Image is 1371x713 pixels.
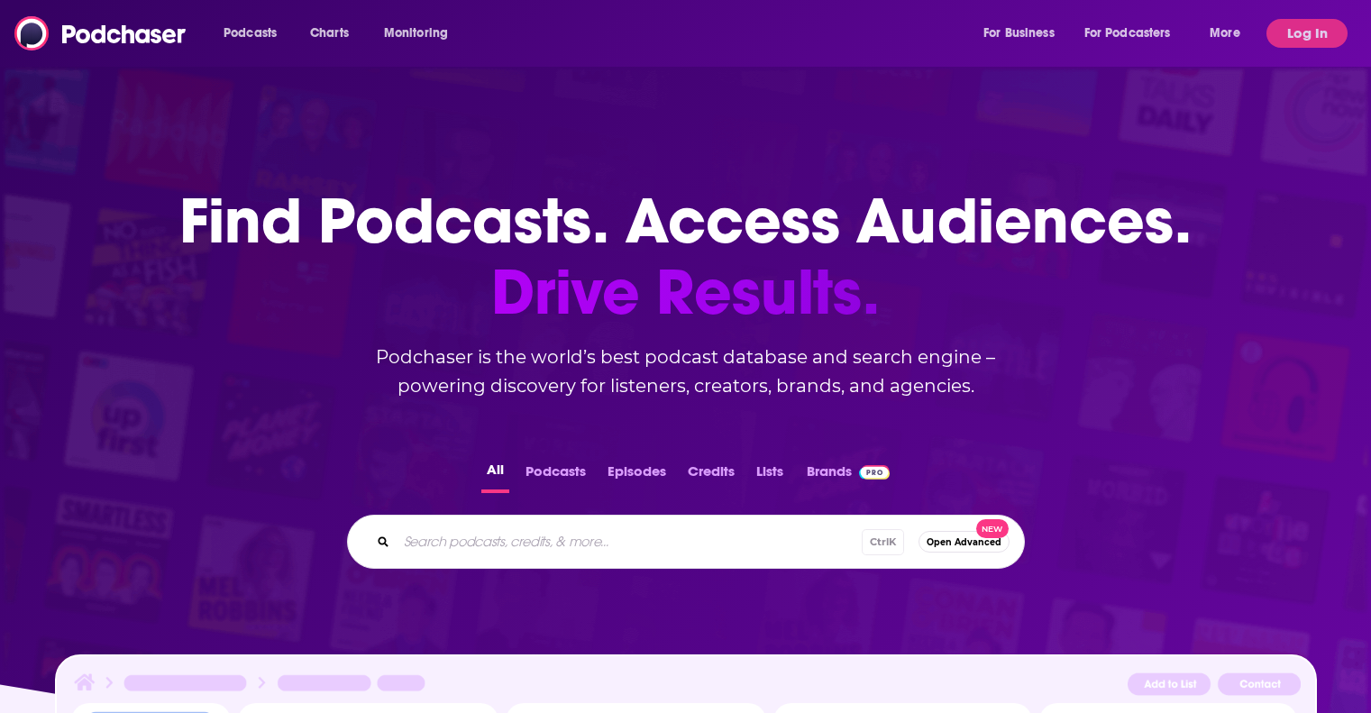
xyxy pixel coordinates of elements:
[1266,19,1348,48] button: Log In
[179,257,1192,328] span: Drive Results.
[384,21,448,46] span: Monitoring
[1210,21,1240,46] span: More
[1084,21,1171,46] span: For Podcasters
[224,21,277,46] span: Podcasts
[751,458,789,493] button: Lists
[919,531,1010,553] button: Open AdvancedNew
[397,527,862,556] input: Search podcasts, credits, & more...
[971,19,1077,48] button: open menu
[602,458,672,493] button: Episodes
[807,458,891,493] a: BrandsPodchaser Pro
[862,529,904,555] span: Ctrl K
[976,519,1009,538] span: New
[1197,19,1263,48] button: open menu
[71,671,1301,702] img: Podcast Insights Header
[481,458,509,493] button: All
[347,515,1025,569] div: Search podcasts, credits, & more...
[179,186,1192,328] h1: Find Podcasts. Access Audiences.
[682,458,740,493] button: Credits
[298,19,360,48] a: Charts
[1073,19,1197,48] button: open menu
[859,465,891,480] img: Podchaser Pro
[14,16,187,50] img: Podchaser - Follow, Share and Rate Podcasts
[310,21,349,46] span: Charts
[520,458,591,493] button: Podcasts
[927,537,1001,547] span: Open Advanced
[211,19,300,48] button: open menu
[325,343,1047,400] h2: Podchaser is the world’s best podcast database and search engine – powering discovery for listene...
[371,19,471,48] button: open menu
[983,21,1055,46] span: For Business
